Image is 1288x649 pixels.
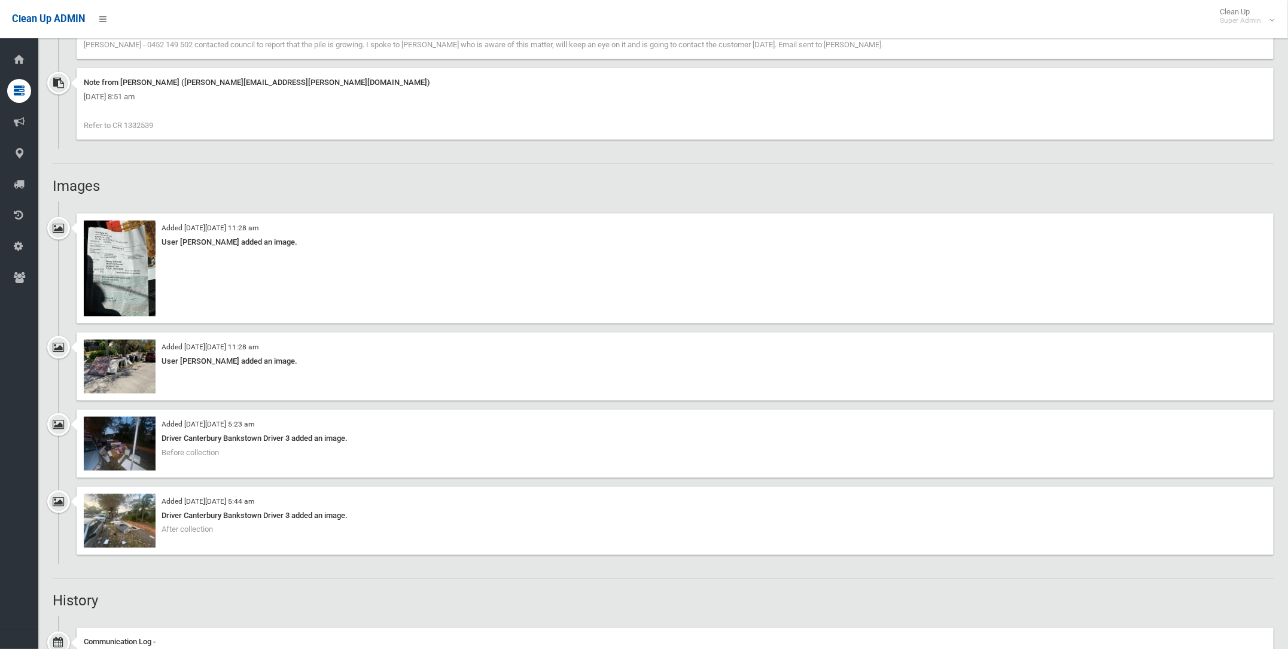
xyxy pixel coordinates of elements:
span: [PERSON_NAME] - 0452 149 502 contacted council to report that the pile is growing. I spoke to [PE... [84,40,883,49]
small: Super Admin [1220,16,1261,25]
h2: History [53,593,1274,609]
span: Clean Up [1214,7,1273,25]
img: image.jpg [84,494,156,548]
img: image.jpg [84,417,156,471]
div: [DATE] 8:51 am [84,90,1266,104]
div: User [PERSON_NAME] added an image. [84,354,1266,368]
img: image.jpg [84,221,156,316]
small: Added [DATE][DATE] 11:28 am [162,224,258,232]
div: User [PERSON_NAME] added an image. [84,235,1266,249]
small: Added [DATE][DATE] 5:44 am [162,497,254,505]
img: image.jpg [84,340,156,394]
span: Before collection [162,448,219,457]
span: After collection [162,525,213,534]
div: Driver Canterbury Bankstown Driver 3 added an image. [84,508,1266,523]
small: Added [DATE][DATE] 5:23 am [162,420,254,428]
div: Note from [PERSON_NAME] ([PERSON_NAME][EMAIL_ADDRESS][PERSON_NAME][DOMAIN_NAME]) [84,75,1266,90]
span: Clean Up ADMIN [12,13,85,25]
div: Driver Canterbury Bankstown Driver 3 added an image. [84,431,1266,446]
h2: Images [53,178,1274,194]
small: Added [DATE][DATE] 11:28 am [162,343,258,351]
span: Refer to CR 1332539 [84,121,153,130]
